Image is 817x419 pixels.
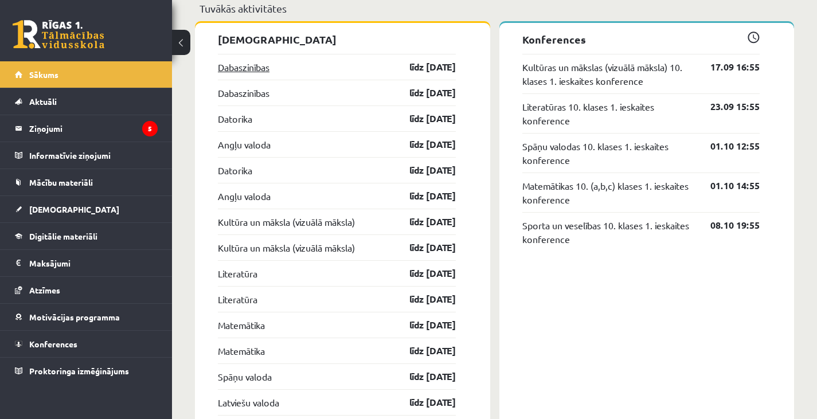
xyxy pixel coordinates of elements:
[218,395,279,409] a: Latviešu valoda
[200,1,789,16] p: Tuvākās aktivitātes
[693,60,760,74] a: 17.09 16:55
[15,358,158,384] a: Proktoringa izmēģinājums
[389,163,456,177] a: līdz [DATE]
[29,142,158,169] legend: Informatīvie ziņojumi
[218,241,355,254] a: Kultūra un māksla (vizuālā māksla)
[522,100,694,127] a: Literatūras 10. klases 1. ieskaites konference
[218,189,271,203] a: Angļu valoda
[693,179,760,193] a: 01.10 14:55
[218,163,252,177] a: Datorika
[522,179,694,206] a: Matemātikas 10. (a,b,c) klases 1. ieskaites konference
[693,218,760,232] a: 08.10 19:55
[522,218,694,246] a: Sporta un veselības 10. klases 1. ieskaites konference
[522,60,694,88] a: Kultūras un mākslas (vizuālā māksla) 10. klases 1. ieskaites konference
[389,60,456,74] a: līdz [DATE]
[389,112,456,126] a: līdz [DATE]
[389,189,456,203] a: līdz [DATE]
[15,88,158,115] a: Aktuāli
[29,366,129,376] span: Proktoringa izmēģinājums
[29,177,93,187] span: Mācību materiāli
[389,344,456,358] a: līdz [DATE]
[389,292,456,306] a: līdz [DATE]
[15,304,158,330] a: Motivācijas programma
[15,142,158,169] a: Informatīvie ziņojumi
[15,169,158,195] a: Mācību materiāli
[29,312,120,322] span: Motivācijas programma
[693,100,760,113] a: 23.09 15:55
[218,138,271,151] a: Angļu valoda
[29,115,158,142] legend: Ziņojumi
[218,32,456,47] p: [DEMOGRAPHIC_DATA]
[15,331,158,357] a: Konferences
[389,395,456,409] a: līdz [DATE]
[29,96,57,107] span: Aktuāli
[15,250,158,276] a: Maksājumi
[142,121,158,136] i: 5
[15,223,158,249] a: Digitālie materiāli
[389,318,456,332] a: līdz [DATE]
[218,215,355,229] a: Kultūra un māksla (vizuālā māksla)
[15,61,158,88] a: Sākums
[522,32,760,47] p: Konferences
[389,86,456,100] a: līdz [DATE]
[218,344,265,358] a: Matemātika
[29,204,119,214] span: [DEMOGRAPHIC_DATA]
[15,277,158,303] a: Atzīmes
[389,138,456,151] a: līdz [DATE]
[522,139,694,167] a: Spāņu valodas 10. klases 1. ieskaites konference
[15,115,158,142] a: Ziņojumi5
[29,69,58,80] span: Sākums
[29,231,97,241] span: Digitālie materiāli
[218,292,257,306] a: Literatūra
[15,196,158,222] a: [DEMOGRAPHIC_DATA]
[218,86,269,100] a: Dabaszinības
[218,318,265,332] a: Matemātika
[218,60,269,74] a: Dabaszinības
[218,112,252,126] a: Datorika
[389,215,456,229] a: līdz [DATE]
[13,20,104,49] a: Rīgas 1. Tālmācības vidusskola
[389,267,456,280] a: līdz [DATE]
[389,241,456,254] a: līdz [DATE]
[29,339,77,349] span: Konferences
[389,370,456,383] a: līdz [DATE]
[218,370,272,383] a: Spāņu valoda
[29,250,158,276] legend: Maksājumi
[693,139,760,153] a: 01.10 12:55
[29,285,60,295] span: Atzīmes
[218,267,257,280] a: Literatūra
